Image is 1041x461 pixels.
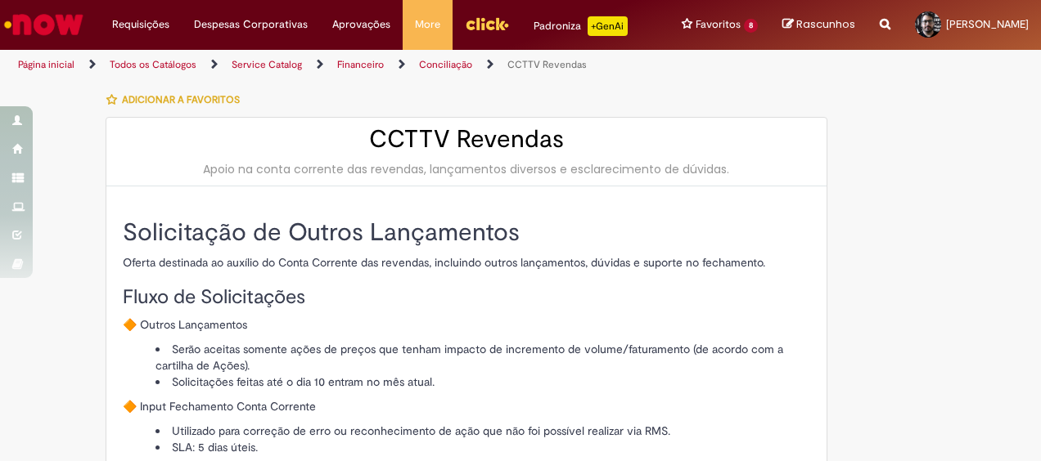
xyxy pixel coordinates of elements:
[232,58,302,71] a: Service Catalog
[696,16,741,33] span: Favoritos
[155,374,810,390] li: Solicitações feitas até o dia 10 entram no mês atual.
[123,287,810,308] h3: Fluxo de Solicitações
[155,439,810,455] li: SLA: 5 dias úteis.
[2,8,86,41] img: ServiceNow
[123,219,810,246] h2: Solicitação de Outros Lançamentos
[123,316,810,333] p: 🔶 Outros Lançamentos
[465,11,509,36] img: click_logo_yellow_360x200.png
[415,16,440,33] span: More
[194,16,308,33] span: Despesas Corporativas
[123,254,810,271] p: Oferta destinada ao auxílio do Conta Corrente das revendas, incluindo outros lançamentos, dúvidas...
[12,50,682,80] ul: Trilhas de página
[110,58,196,71] a: Todos os Catálogos
[123,161,810,177] div: Apoio na conta corrente das revendas, lançamentos diversos e esclarecimento de dúvidas.
[782,17,855,33] a: Rascunhos
[106,83,249,117] button: Adicionar a Favoritos
[112,16,169,33] span: Requisições
[796,16,855,32] span: Rascunhos
[419,58,472,71] a: Conciliação
[155,341,810,374] li: Serão aceitas somente ações de preços que tenham impacto de incremento de volume/faturamento (de ...
[123,126,810,153] h2: CCTTV Revendas
[123,398,810,414] p: 🔶 Input Fechamento Conta Corrente
[18,58,74,71] a: Página inicial
[744,19,758,33] span: 8
[507,58,587,71] a: CCTTV Revendas
[946,17,1029,31] span: [PERSON_NAME]
[588,16,628,36] p: +GenAi
[337,58,384,71] a: Financeiro
[534,16,628,36] div: Padroniza
[332,16,390,33] span: Aprovações
[122,93,240,106] span: Adicionar a Favoritos
[155,423,810,439] li: Utilizado para correção de erro ou reconhecimento de ação que não foi possível realizar via RMS.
